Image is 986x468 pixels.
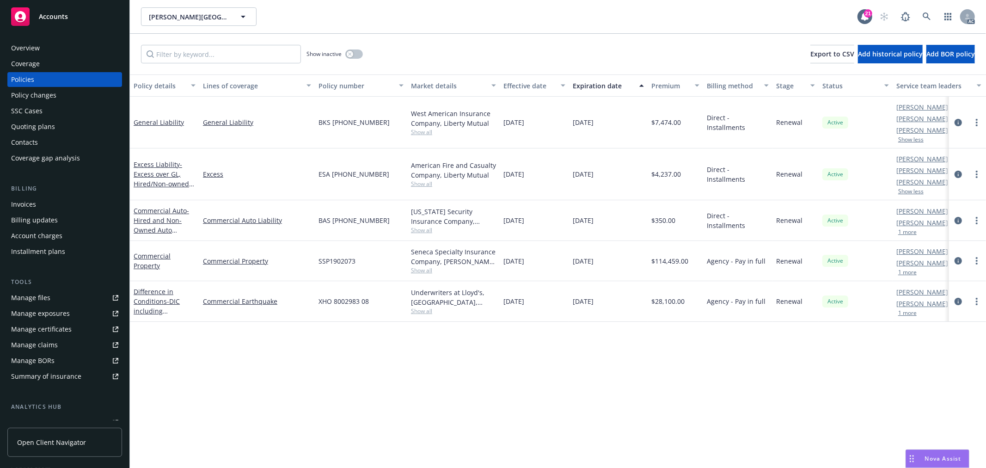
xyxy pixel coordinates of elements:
a: more [971,296,982,307]
a: Commercial Property [203,256,311,266]
div: Lines of coverage [203,81,301,91]
a: Loss summary generator [7,415,122,430]
span: $28,100.00 [651,296,685,306]
span: Show all [411,226,496,234]
div: Manage claims [11,338,58,352]
span: Renewal [776,296,802,306]
span: Show all [411,128,496,136]
a: Search [918,7,936,26]
span: SSP1902073 [318,256,355,266]
a: Policies [7,72,122,87]
button: Status [819,74,893,97]
span: [DATE] [573,117,594,127]
span: $114,459.00 [651,256,688,266]
a: [PERSON_NAME] [896,114,948,123]
a: Difference in Conditions [134,287,195,383]
span: Show all [411,180,496,188]
span: Open Client Navigator [17,437,86,447]
span: BAS [PHONE_NUMBER] [318,216,390,225]
a: [PERSON_NAME] [896,218,948,228]
span: Show all [411,266,496,274]
button: Show less [898,189,924,194]
a: Start snowing [875,7,894,26]
button: Nova Assist [906,450,969,468]
span: Direct - Installments [707,165,769,184]
span: Show all [411,307,496,315]
a: [PERSON_NAME] [896,166,948,175]
div: Installment plans [11,244,65,259]
div: Manage certificates [11,322,72,337]
div: Summary of insurance [11,369,81,384]
div: Tools [7,277,122,287]
a: Commercial Auto [134,206,189,244]
div: Coverage gap analysis [11,151,80,166]
div: Expiration date [573,81,634,91]
span: Agency - Pay in full [707,296,766,306]
a: more [971,117,982,128]
button: Lines of coverage [199,74,315,97]
span: ESA [PHONE_NUMBER] [318,169,389,179]
span: Active [826,297,845,306]
span: Renewal [776,117,802,127]
div: Effective date [503,81,555,91]
a: Invoices [7,197,122,212]
a: Manage files [7,290,122,305]
button: Service team leaders [893,74,985,97]
div: Drag to move [906,450,918,468]
button: Billing method [703,74,772,97]
a: more [971,215,982,226]
span: Renewal [776,169,802,179]
a: Quoting plans [7,119,122,134]
a: Billing updates [7,213,122,228]
div: Billing [7,184,122,193]
a: Commercial Earthquake [203,296,311,306]
span: Add historical policy [858,49,923,58]
a: General Liability [134,118,184,127]
div: Loss summary generator [11,415,88,430]
a: [PERSON_NAME] [896,246,948,256]
button: Policy number [315,74,407,97]
div: Status [822,81,879,91]
div: West American Insurance Company, Liberty Mutual [411,109,496,128]
span: XHO 8002983 08 [318,296,369,306]
a: Manage BORs [7,353,122,368]
a: Excess Liability [134,160,192,198]
a: Summary of insurance [7,369,122,384]
div: Seneca Specialty Insurance Company, [PERSON_NAME] & [PERSON_NAME] Specialty Insurance Services, L... [411,247,496,266]
a: Overview [7,41,122,55]
a: Manage claims [7,338,122,352]
a: [PERSON_NAME] [896,258,948,268]
a: more [971,255,982,266]
button: Policy details [130,74,199,97]
a: circleInformation [953,255,964,266]
input: Filter by keyword... [141,45,301,63]
div: Billing updates [11,213,58,228]
div: Coverage [11,56,40,71]
a: circleInformation [953,117,964,128]
a: Excess [203,169,311,179]
span: Show inactive [306,50,342,58]
button: Expiration date [569,74,648,97]
a: Coverage [7,56,122,71]
div: Analytics hub [7,402,122,412]
span: [PERSON_NAME][GEOGRAPHIC_DATA], LLC [149,12,229,22]
span: BKS [PHONE_NUMBER] [318,117,390,127]
button: Market details [407,74,500,97]
div: Manage files [11,290,50,305]
button: Add historical policy [858,45,923,63]
span: Accounts [39,13,68,20]
span: $4,237.00 [651,169,681,179]
span: Direct - Installments [707,211,769,230]
span: $7,474.00 [651,117,681,127]
div: Account charges [11,228,62,243]
a: circleInformation [953,296,964,307]
a: [PERSON_NAME] [896,299,948,308]
span: Export to CSV [810,49,854,58]
a: [PERSON_NAME] [896,177,948,187]
button: Premium [648,74,703,97]
span: [DATE] [503,256,524,266]
div: Service team leaders [896,81,971,91]
a: SSC Cases [7,104,122,118]
div: Underwriters at Lloyd's, [GEOGRAPHIC_DATA], [PERSON_NAME] of [GEOGRAPHIC_DATA], Brown & Riding In... [411,288,496,307]
div: Market details [411,81,486,91]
